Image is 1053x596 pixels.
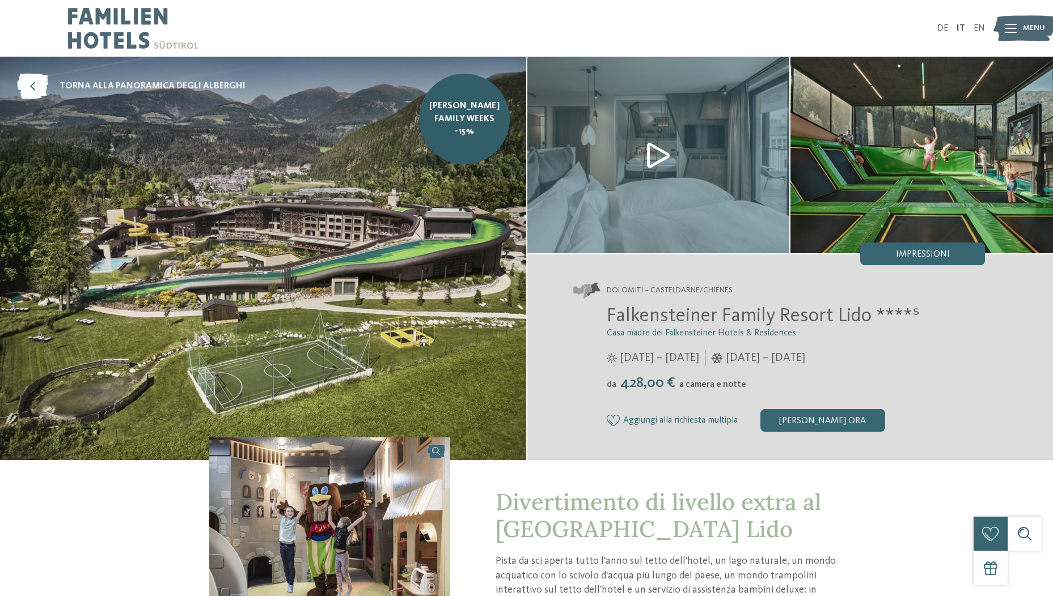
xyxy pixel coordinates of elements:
[937,24,948,33] a: DE
[607,380,616,389] span: da
[711,353,723,363] i: Orari d'apertura inverno
[607,353,617,363] i: Orari d'apertura estate
[618,376,678,390] span: 428,00 €
[527,57,790,253] img: Il family hotel a Chienes dal fascino particolare
[428,100,501,138] span: [PERSON_NAME] Family Weeks -15%
[790,57,1053,253] img: Il family hotel a Chienes dal fascino particolare
[974,24,985,33] a: EN
[607,329,796,338] span: Casa madre dei Falkensteiner Hotels & Residences
[1023,23,1045,34] span: Menu
[623,416,738,426] span: Aggiungi alla richiesta multipla
[607,285,733,296] span: Dolomiti – Casteldarne/Chienes
[679,380,746,389] span: a camera e notte
[957,24,965,33] a: IT
[419,74,510,164] a: [PERSON_NAME] Family Weeks -15%
[760,409,885,432] div: [PERSON_NAME] ora
[896,250,950,259] span: Impressioni
[60,80,246,92] span: torna alla panoramica degli alberghi
[496,487,821,543] span: Divertimento di livello extra al [GEOGRAPHIC_DATA] Lido
[607,306,920,326] span: Falkensteiner Family Resort Lido ****ˢ
[17,74,246,99] a: torna alla panoramica degli alberghi
[726,350,805,366] span: [DATE] – [DATE]
[620,350,699,366] span: [DATE] – [DATE]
